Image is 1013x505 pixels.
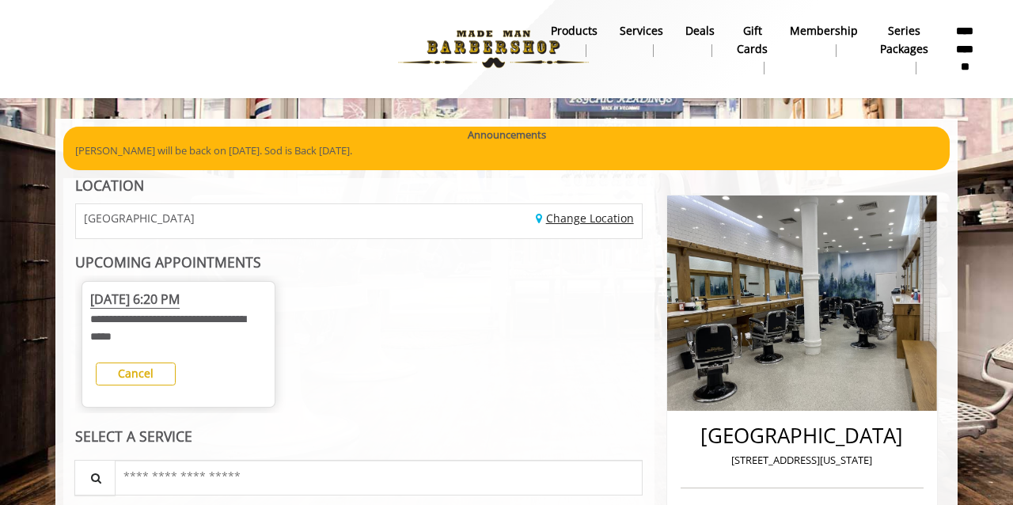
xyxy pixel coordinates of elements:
button: Cancel [96,363,176,385]
b: LOCATION [75,176,144,195]
a: Gift cardsgift cards [726,20,779,78]
b: Services [620,22,663,40]
a: Productsproducts [540,20,609,61]
b: UPCOMING APPOINTMENTS [75,252,261,271]
b: Cancel [118,366,154,381]
div: SELECT A SERVICE [75,429,643,444]
p: [STREET_ADDRESS][US_STATE] [685,452,920,469]
p: [PERSON_NAME] will be back on [DATE]. Sod is Back [DATE]. [75,142,938,159]
button: Service Search [74,460,116,496]
a: MembershipMembership [779,20,869,61]
b: Deals [685,22,715,40]
b: Series packages [880,22,928,58]
b: Membership [790,22,858,40]
a: Change Location [536,211,634,226]
b: Announcements [468,127,546,143]
a: DealsDeals [674,20,726,61]
span: [GEOGRAPHIC_DATA] [84,212,195,224]
b: products [551,22,598,40]
a: Series packagesSeries packages [869,20,939,78]
b: gift cards [737,22,768,58]
h2: [GEOGRAPHIC_DATA] [685,424,920,447]
a: ServicesServices [609,20,674,61]
span: [DATE] 6:20 PM [90,290,180,309]
img: Made Man Barbershop logo [385,6,602,93]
